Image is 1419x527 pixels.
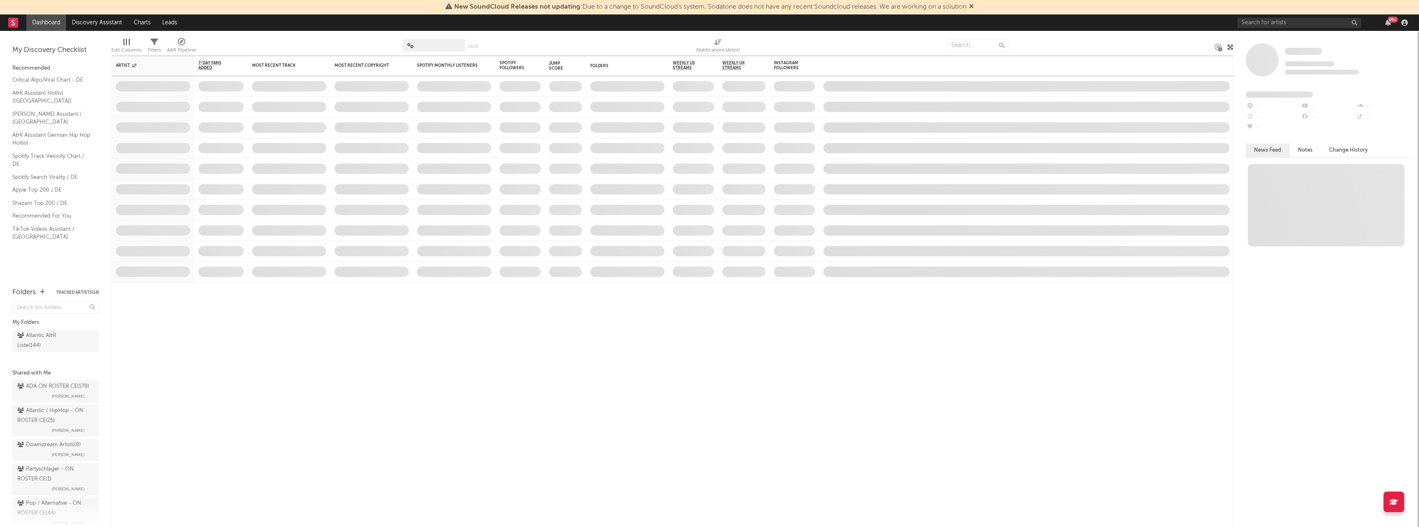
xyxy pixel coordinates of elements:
div: Notifications (Artist) [696,35,740,59]
span: 7-Day Fans Added [198,61,231,70]
a: Spotify Search Virality / DE [12,173,91,182]
div: Most Recent Copyright [335,63,396,68]
div: -- [1356,112,1411,122]
a: Spotify Track Velocity Chart / DE [12,152,91,169]
input: Search for artists [1237,18,1361,28]
a: Dashboard [26,14,66,31]
a: Shazam Top 200 / DE [12,199,91,208]
div: -- [1356,101,1411,112]
div: 99 + [1388,16,1398,23]
div: My Discovery Checklist [12,45,99,55]
span: [PERSON_NAME] [52,484,85,494]
div: Filters [148,35,161,59]
button: News Feed [1246,143,1289,157]
a: Partyschlager - ON ROSTER CE(1)[PERSON_NAME] [12,463,99,495]
a: Critical Algo/Viral Chart - DE [12,75,91,84]
div: -- [1246,122,1301,133]
button: Save [468,44,478,49]
a: Apple Top 200 / DE [12,185,91,194]
span: Some Artist [1285,48,1322,55]
div: Folders [12,288,36,297]
span: New SoundCloud Releases not updating [454,4,580,10]
span: [PERSON_NAME] [52,391,85,401]
div: Downstream Artists ( 8 ) [17,440,81,450]
div: ADA ON ROSTER CE ( 179 ) [17,382,89,391]
div: A&R Pipeline [167,45,196,55]
div: -- [1301,101,1355,112]
div: Spotify Monthly Listeners [417,63,479,68]
span: Weekly UK Streams [722,61,753,70]
a: Recommended For You [12,211,91,220]
a: ADA ON ROSTER CE(179)[PERSON_NAME] [12,380,99,403]
span: [PERSON_NAME] [52,426,85,436]
div: Spotify Followers [500,61,528,70]
button: 99+ [1385,19,1391,26]
span: 0 fans last week [1285,70,1359,75]
div: Instagram Followers [774,61,803,70]
a: Discovery Assistant [66,14,128,31]
div: Jump Score [549,61,570,71]
span: [PERSON_NAME] [52,450,85,460]
div: -- [1246,101,1301,112]
a: Charts [128,14,156,31]
div: A&R Pipeline [167,35,196,59]
div: Artist [116,63,178,68]
button: Notes [1289,143,1321,157]
div: Recommended [12,63,99,73]
a: Downstream Artists(8)[PERSON_NAME] [12,439,99,461]
a: Atlantic / HipHop - ON ROSTER CE(25)[PERSON_NAME] [12,405,99,437]
a: [PERSON_NAME] Assistant / [GEOGRAPHIC_DATA] [12,110,91,126]
div: Shared with Me [12,368,99,378]
span: Dismiss [969,4,974,10]
span: Weekly US Streams [673,61,702,70]
span: : Due to a change to SoundCloud's system, Sodatone does not have any recent Soundcloud releases. ... [454,4,966,10]
div: Edit Columns [111,45,141,55]
div: Pop / Alternative - ON ROSTER CE ( 44 ) [17,499,92,518]
a: A&R Assistant German Hip Hop Hotlist [12,131,91,148]
a: Some Artist [1285,47,1322,56]
a: TikTok Videos Assistant / [GEOGRAPHIC_DATA] [12,225,91,241]
div: Edit Columns [111,35,141,59]
div: Filters [148,45,161,55]
span: Tracking Since: [DATE] [1285,61,1334,66]
div: -- [1301,112,1355,122]
div: Atlantic / HipHop - ON ROSTER CE ( 25 ) [17,406,92,426]
div: Partyschlager - ON ROSTER CE ( 1 ) [17,464,92,484]
input: Search for folders... [12,302,99,314]
span: Fans Added by Platform [1246,91,1313,98]
div: Atlantic A&R Liste ( 144 ) [17,331,75,351]
a: Leads [156,14,183,31]
div: Notifications (Artist) [696,45,740,55]
button: Change History [1321,143,1376,157]
a: Atlantic A&R Liste(144) [12,330,99,352]
div: My Folders [12,318,99,328]
div: -- [1246,112,1301,122]
button: Tracked Artists(14) [56,290,99,295]
input: Search... [947,39,1009,52]
div: Most Recent Track [252,63,314,68]
div: Folders [590,63,652,68]
a: A&R Assistant Hotlist ([GEOGRAPHIC_DATA]) [12,89,91,105]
